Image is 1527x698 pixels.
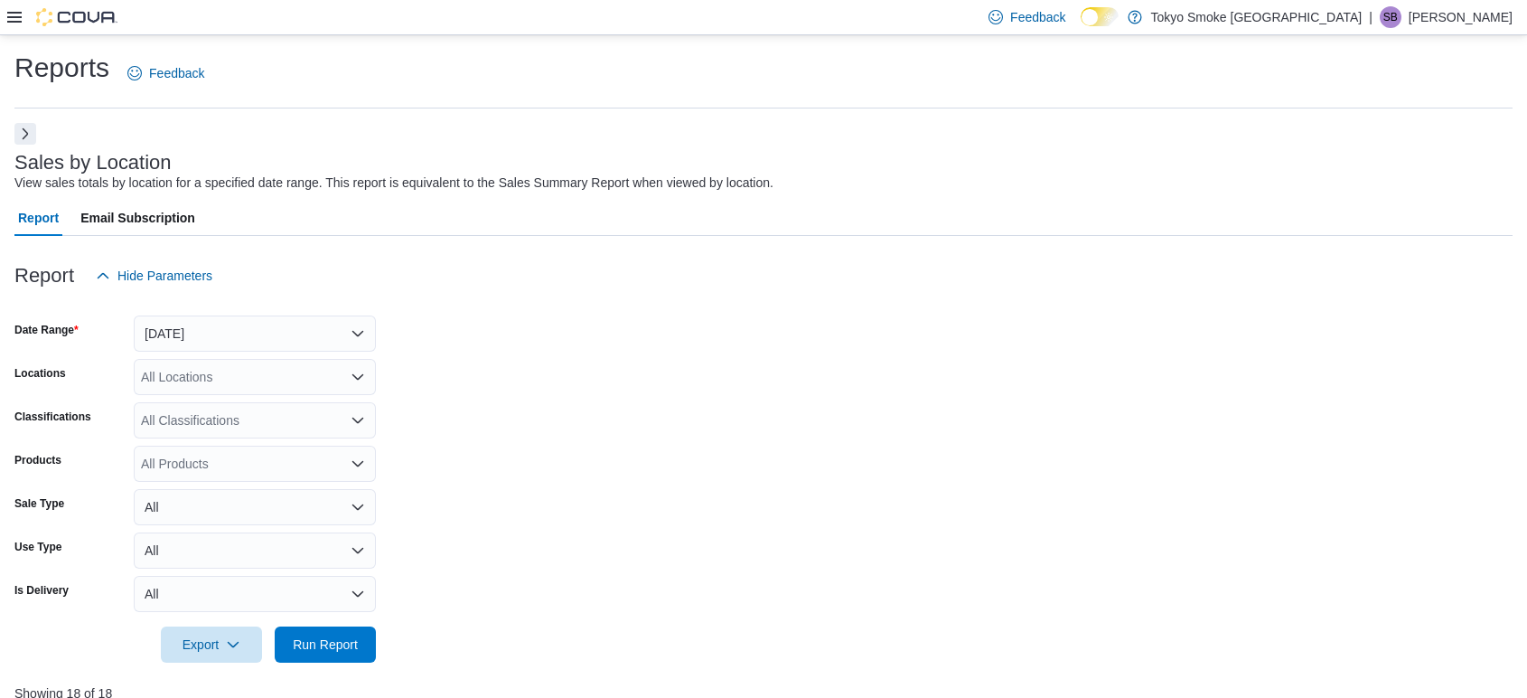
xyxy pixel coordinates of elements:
span: Hide Parameters [117,267,212,285]
h1: Reports [14,50,109,86]
label: Use Type [14,540,61,554]
button: All [134,533,376,569]
button: Open list of options [351,457,365,471]
span: Run Report [293,636,358,654]
label: Is Delivery [14,583,69,598]
p: Tokyo Smoke [GEOGRAPHIC_DATA] [1151,6,1363,28]
span: Dark Mode [1081,26,1082,27]
label: Classifications [14,410,91,424]
button: All [134,576,376,612]
a: Feedback [120,55,211,91]
label: Products [14,453,61,467]
input: Dark Mode [1081,7,1119,26]
p: [PERSON_NAME] [1409,6,1513,28]
div: View sales totals by location for a specified date range. This report is equivalent to the Sales ... [14,174,773,193]
span: SB [1383,6,1398,28]
button: [DATE] [134,316,376,352]
button: Hide Parameters [89,258,220,294]
button: Next [14,123,36,145]
p: | [1369,6,1372,28]
h3: Report [14,265,74,287]
button: Open list of options [351,370,365,384]
button: All [134,489,376,525]
button: Export [161,627,262,663]
span: Email Subscription [80,200,195,236]
span: Feedback [1010,8,1065,26]
label: Sale Type [14,496,64,511]
img: Cova [36,8,117,26]
span: Feedback [149,64,204,82]
span: Export [172,627,251,663]
span: Report [18,200,59,236]
label: Date Range [14,323,79,337]
button: Run Report [275,627,376,663]
button: Open list of options [351,413,365,428]
div: Snehal Biswas [1380,6,1401,28]
label: Locations [14,366,66,381]
h3: Sales by Location [14,152,172,174]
